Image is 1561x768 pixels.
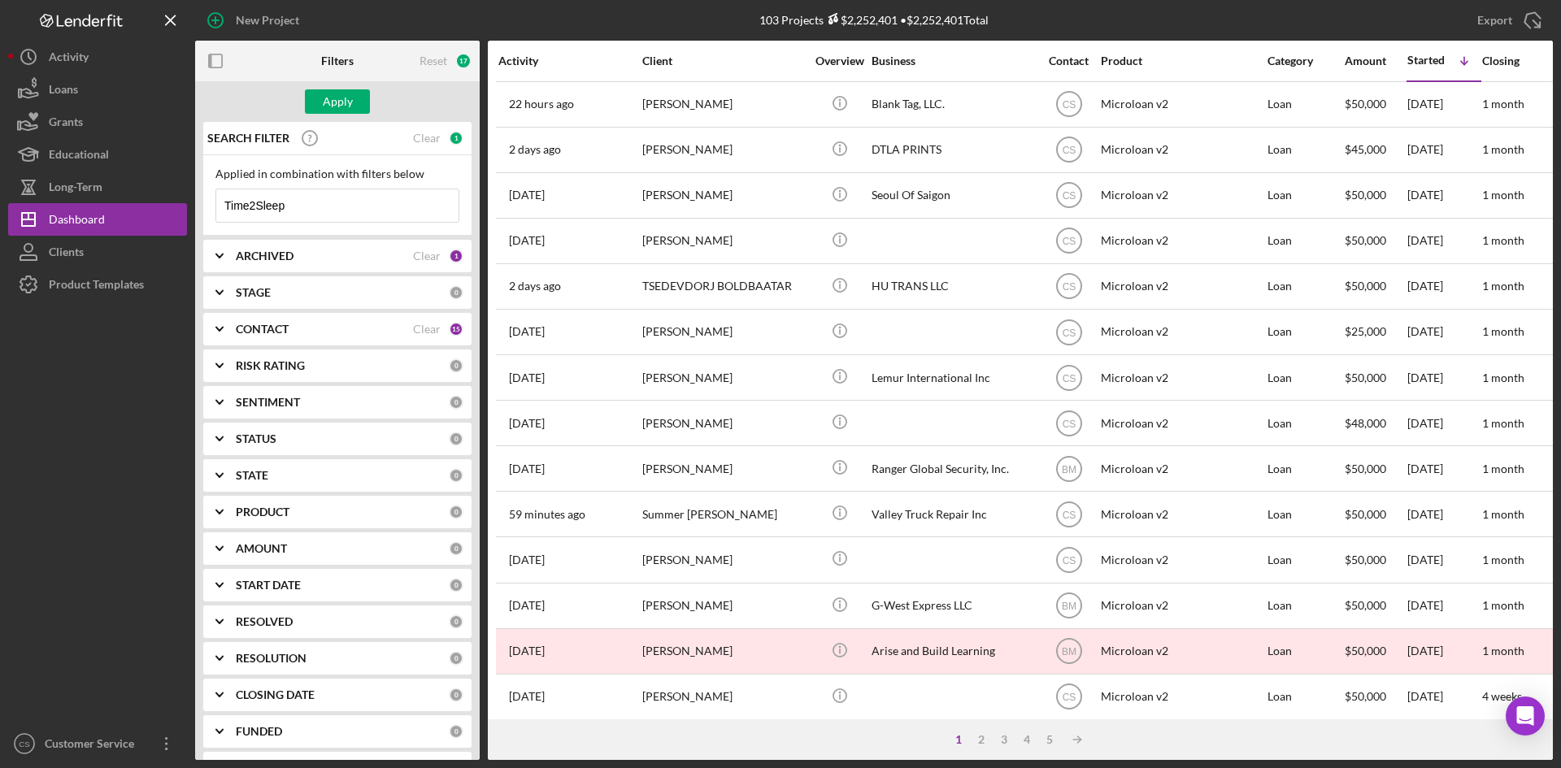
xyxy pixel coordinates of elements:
[1345,507,1386,521] span: $50,000
[321,54,354,67] b: Filters
[1038,54,1099,67] div: Contact
[1062,555,1076,566] text: CS
[509,280,561,293] time: 2025-10-06 16:58
[1062,236,1076,247] text: CS
[1038,733,1061,746] div: 5
[49,171,102,207] div: Long-Term
[236,615,293,628] b: RESOLVED
[642,447,805,490] div: [PERSON_NAME]
[1062,372,1076,384] text: CS
[1407,584,1481,627] div: [DATE]
[1482,371,1524,384] time: 1 month
[1267,401,1343,445] div: Loan
[236,505,289,519] b: PRODUCT
[1101,538,1263,581] div: Microloan v2
[642,401,805,445] div: [PERSON_NAME]
[642,538,805,581] div: [PERSON_NAME]
[8,236,187,268] button: Clients
[1407,356,1481,399] div: [DATE]
[509,644,545,657] time: 2025-09-25 18:05
[1407,83,1481,126] div: [DATE]
[1267,492,1343,536] div: Loan
[1345,188,1386,202] span: $50,000
[41,727,146,764] div: Customer Service
[872,174,1034,217] div: Seoul Of Saigon
[872,54,1034,67] div: Business
[1482,598,1524,612] time: 1 month
[236,323,289,336] b: CONTACT
[1101,401,1263,445] div: Microloan v2
[8,41,187,73] button: Activity
[8,73,187,106] button: Loans
[509,417,545,430] time: 2025-09-30 23:16
[1267,128,1343,171] div: Loan
[1267,447,1343,490] div: Loan
[1101,447,1263,490] div: Microloan v2
[1101,584,1263,627] div: Microloan v2
[8,106,187,138] button: Grants
[413,323,441,336] div: Clear
[1062,145,1076,156] text: CS
[509,371,545,384] time: 2025-10-03 17:43
[449,395,463,410] div: 0
[1101,310,1263,354] div: Microloan v2
[824,13,898,27] div: $2,252,401
[872,356,1034,399] div: Lemur International Inc
[993,733,1015,746] div: 3
[19,740,29,748] text: CS
[1062,281,1076,293] text: CS
[509,462,545,475] time: 2025-09-29 19:11
[195,4,315,37] button: New Project
[1461,4,1553,37] button: Export
[305,89,370,114] button: Apply
[1345,630,1406,673] div: $50,000
[642,174,805,217] div: [PERSON_NAME]
[1062,463,1076,475] text: BM
[642,492,805,536] div: Summer [PERSON_NAME]
[509,325,545,338] time: 2025-10-02 23:08
[1482,279,1524,293] time: 1 month
[8,268,187,301] button: Product Templates
[498,54,641,67] div: Activity
[1101,174,1263,217] div: Microloan v2
[1267,54,1343,67] div: Category
[1345,553,1386,566] span: $50,000
[1482,233,1524,247] time: 1 month
[1345,598,1386,612] span: $50,000
[215,167,459,180] div: Applied in combination with filters below
[1407,219,1481,263] div: [DATE]
[642,310,805,354] div: [PERSON_NAME]
[449,249,463,263] div: 1
[8,203,187,236] a: Dashboard
[8,727,187,760] button: CSCustomer Service
[236,359,305,372] b: RISK RATING
[49,73,78,110] div: Loans
[236,396,300,409] b: SENTIMENT
[1407,401,1481,445] div: [DATE]
[1062,418,1076,429] text: CS
[236,688,315,701] b: CLOSING DATE
[1101,128,1263,171] div: Microloan v2
[323,89,353,114] div: Apply
[1407,538,1481,581] div: [DATE]
[872,447,1034,490] div: Ranger Global Security, Inc.
[642,265,805,308] div: TSEDEVDORJ BOLDBAATAR
[413,249,441,263] div: Clear
[509,98,574,111] time: 2025-10-07 23:57
[49,203,105,240] div: Dashboard
[49,106,83,142] div: Grants
[1482,188,1524,202] time: 1 month
[236,249,294,263] b: ARCHIVED
[1267,584,1343,627] div: Loan
[449,688,463,702] div: 0
[1407,630,1481,673] div: [DATE]
[449,468,463,483] div: 0
[1101,219,1263,263] div: Microloan v2
[642,584,805,627] div: [PERSON_NAME]
[1345,233,1386,247] span: $50,000
[509,508,585,521] time: 2025-10-08 21:10
[1407,447,1481,490] div: [DATE]
[1101,83,1263,126] div: Microloan v2
[236,286,271,299] b: STAGE
[449,358,463,373] div: 0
